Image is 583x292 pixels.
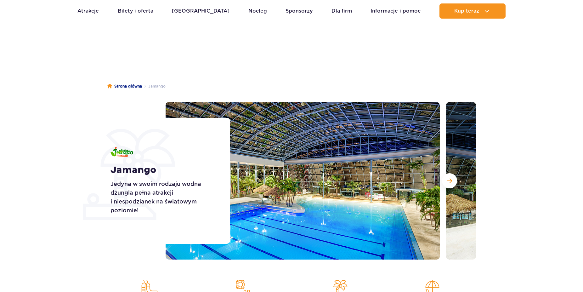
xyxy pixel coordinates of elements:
a: Dla firm [331,3,352,19]
a: Strona główna [107,83,142,89]
a: Sponsorzy [286,3,313,19]
a: Atrakcje [77,3,99,19]
li: Jamango [142,83,166,89]
a: Informacje i pomoc [371,3,421,19]
button: Następny slajd [442,173,457,188]
button: Kup teraz [439,3,506,19]
a: Nocleg [248,3,267,19]
img: Jamango [110,147,133,157]
a: Bilety i oferta [118,3,153,19]
span: Kup teraz [454,8,479,14]
h1: Jamango [110,164,216,176]
a: [GEOGRAPHIC_DATA] [172,3,229,19]
p: Jedyna w swoim rodzaju wodna dżungla pełna atrakcji i niespodzianek na światowym poziomie! [110,180,216,215]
